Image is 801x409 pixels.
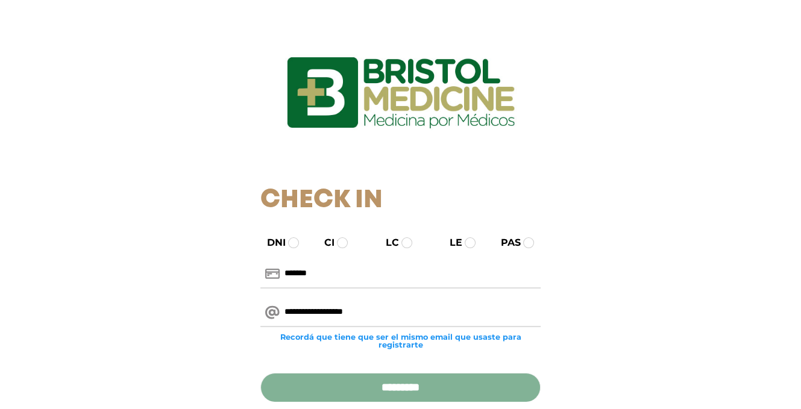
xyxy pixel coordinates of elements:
[375,236,399,250] label: LC
[439,236,462,250] label: LE
[490,236,521,250] label: PAS
[260,333,541,349] small: Recordá que tiene que ser el mismo email que usaste para registrarte
[238,14,564,171] img: logo_ingresarbristol.jpg
[256,236,286,250] label: DNI
[260,186,541,216] h1: Check In
[313,236,335,250] label: CI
